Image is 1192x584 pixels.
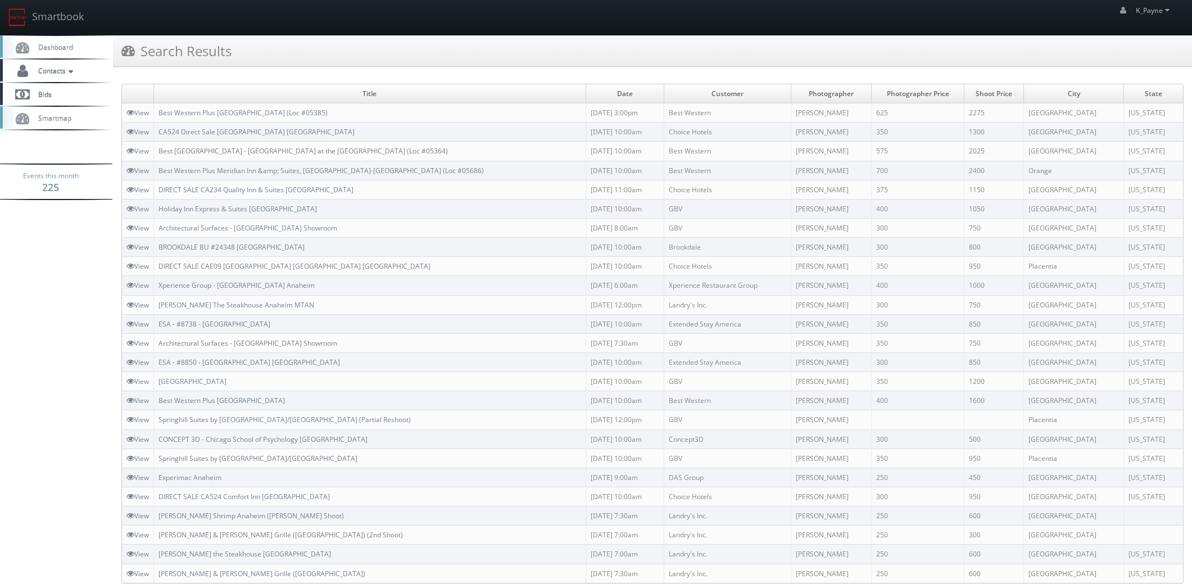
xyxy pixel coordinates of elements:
[126,511,149,520] a: View
[1024,314,1124,333] td: [GEOGRAPHIC_DATA]
[121,41,232,61] h3: Search Results
[33,89,52,99] span: Bids
[1024,391,1124,410] td: [GEOGRAPHIC_DATA]
[1024,257,1124,276] td: Placentia
[964,468,1024,487] td: 450
[872,429,964,449] td: 300
[791,468,872,487] td: [PERSON_NAME]
[126,108,149,117] a: View
[791,123,872,142] td: [PERSON_NAME]
[586,487,664,506] td: [DATE] 10:00am
[964,180,1024,199] td: 1150
[586,352,664,372] td: [DATE] 10:00am
[872,123,964,142] td: 350
[1024,333,1124,352] td: [GEOGRAPHIC_DATA]
[964,449,1024,468] td: 950
[158,473,221,482] a: Experimac Anaheim
[1124,487,1183,506] td: [US_STATE]
[1024,526,1124,545] td: [GEOGRAPHIC_DATA]
[791,199,872,218] td: [PERSON_NAME]
[791,295,872,314] td: [PERSON_NAME]
[126,396,149,405] a: View
[1024,238,1124,257] td: [GEOGRAPHIC_DATA]
[126,530,149,540] a: View
[586,372,664,391] td: [DATE] 10:00am
[872,257,964,276] td: 350
[586,429,664,449] td: [DATE] 10:00am
[964,123,1024,142] td: 1300
[664,352,791,372] td: Extended Stay America
[1024,84,1124,103] td: City
[126,319,149,329] a: View
[586,238,664,257] td: [DATE] 10:00am
[791,276,872,295] td: [PERSON_NAME]
[872,352,964,372] td: 300
[158,127,355,137] a: CA524 Direct Sale [GEOGRAPHIC_DATA] [GEOGRAPHIC_DATA]
[872,276,964,295] td: 400
[126,492,149,501] a: View
[791,526,872,545] td: [PERSON_NAME]
[872,238,964,257] td: 300
[1124,468,1183,487] td: [US_STATE]
[586,333,664,352] td: [DATE] 7:30am
[126,223,149,233] a: View
[1124,257,1183,276] td: [US_STATE]
[1024,199,1124,218] td: [GEOGRAPHIC_DATA]
[586,545,664,564] td: [DATE] 7:00am
[872,487,964,506] td: 300
[664,218,791,237] td: GBV
[586,449,664,468] td: [DATE] 10:00am
[664,506,791,526] td: Landry's Inc.
[1124,333,1183,352] td: [US_STATE]
[126,146,149,156] a: View
[33,113,71,123] span: Smartmap
[1024,506,1124,526] td: [GEOGRAPHIC_DATA]
[791,257,872,276] td: [PERSON_NAME]
[791,506,872,526] td: [PERSON_NAME]
[1024,564,1124,583] td: [GEOGRAPHIC_DATA]
[872,199,964,218] td: 400
[158,396,285,405] a: Best Western Plus [GEOGRAPHIC_DATA]
[791,218,872,237] td: [PERSON_NAME]
[664,314,791,333] td: Extended Stay America
[664,84,791,103] td: Customer
[664,257,791,276] td: Choice Hotels
[158,319,270,329] a: ESA - #8738 - [GEOGRAPHIC_DATA]
[964,487,1024,506] td: 950
[586,161,664,180] td: [DATE] 10:00am
[872,468,964,487] td: 250
[1124,410,1183,429] td: [US_STATE]
[964,333,1024,352] td: 750
[664,276,791,295] td: Xperience Restaurant Group
[791,180,872,199] td: [PERSON_NAME]
[664,545,791,564] td: Landry's Inc.
[158,166,484,175] a: Best Western Plus Meridian Inn &amp; Suites, [GEOGRAPHIC_DATA]-[GEOGRAPHIC_DATA] (Loc #05686)
[791,161,872,180] td: [PERSON_NAME]
[158,108,328,117] a: Best Western Plus [GEOGRAPHIC_DATA] (Loc #05385)
[872,180,964,199] td: 375
[664,564,791,583] td: Landry's Inc.
[791,429,872,449] td: [PERSON_NAME]
[872,333,964,352] td: 350
[154,84,586,103] td: Title
[791,410,872,429] td: [PERSON_NAME]
[1024,142,1124,161] td: [GEOGRAPHIC_DATA]
[1024,103,1124,123] td: [GEOGRAPHIC_DATA]
[872,449,964,468] td: 350
[586,468,664,487] td: [DATE] 9:00am
[964,238,1024,257] td: 800
[872,526,964,545] td: 250
[8,8,26,26] img: smartbook-logo.png
[1136,6,1173,15] span: K_Payne
[126,473,149,482] a: View
[1024,468,1124,487] td: [GEOGRAPHIC_DATA]
[791,333,872,352] td: [PERSON_NAME]
[964,391,1024,410] td: 1600
[586,84,664,103] td: Date
[158,146,448,156] a: Best [GEOGRAPHIC_DATA] - [GEOGRAPHIC_DATA] at the [GEOGRAPHIC_DATA] (Loc #05364)
[791,352,872,372] td: [PERSON_NAME]
[964,545,1024,564] td: 600
[126,127,149,137] a: View
[1124,372,1183,391] td: [US_STATE]
[664,487,791,506] td: Choice Hotels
